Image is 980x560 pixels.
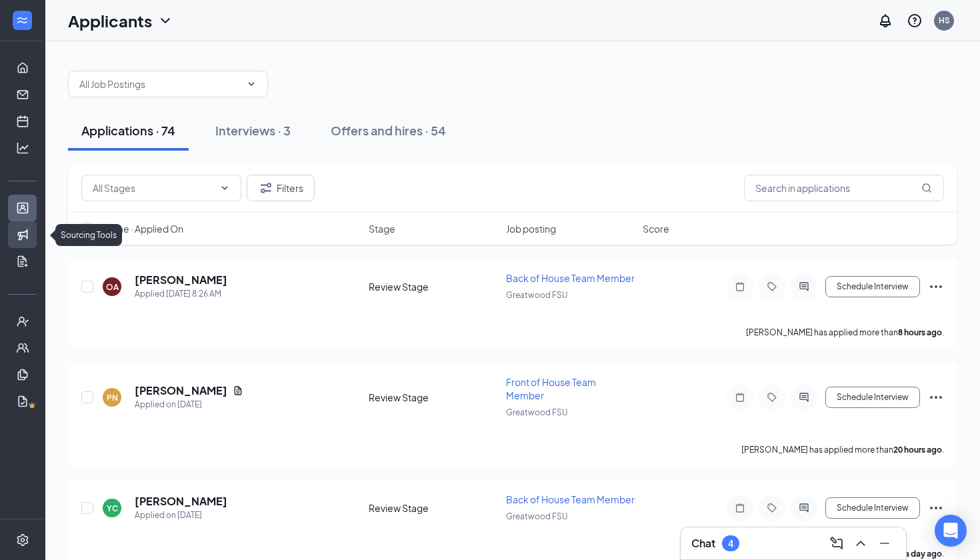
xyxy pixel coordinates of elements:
[135,398,243,411] div: Applied on [DATE]
[764,503,780,513] svg: Tag
[907,13,923,29] svg: QuestionInfo
[506,376,596,401] span: Front of House Team Member
[877,13,893,29] svg: Notifications
[135,509,227,522] div: Applied on [DATE]
[93,181,214,195] input: All Stages
[732,503,748,513] svg: Note
[16,315,29,328] svg: UserCheck
[219,183,230,193] svg: ChevronDown
[79,77,241,91] input: All Job Postings
[850,533,871,554] button: ChevronUp
[825,387,920,408] button: Schedule Interview
[369,391,498,404] div: Review Stage
[331,122,446,139] div: Offers and hires · 54
[643,222,669,235] span: Score
[905,549,942,559] b: a day ago
[928,500,944,516] svg: Ellipses
[157,13,173,29] svg: ChevronDown
[246,79,257,89] svg: ChevronDown
[744,175,944,201] input: Search in applications
[506,493,635,505] span: Back of House Team Member
[81,122,175,139] div: Applications · 74
[796,503,812,513] svg: ActiveChat
[135,287,227,301] div: Applied [DATE] 8:26 AM
[68,9,152,32] h1: Applicants
[506,290,567,300] span: Greatwood FSU
[921,183,932,193] svg: MagnifyingGlass
[369,501,498,515] div: Review Stage
[506,272,635,284] span: Back of House Team Member
[746,327,944,338] p: [PERSON_NAME] has applied more than .
[691,536,715,551] h3: Chat
[15,13,29,27] svg: WorkstreamLogo
[939,15,950,26] div: HS
[16,533,29,547] svg: Settings
[233,385,243,396] svg: Document
[935,515,967,547] div: Open Intercom Messenger
[732,281,748,292] svg: Note
[135,383,227,398] h5: [PERSON_NAME]
[825,497,920,519] button: Schedule Interview
[732,392,748,403] svg: Note
[258,180,274,196] svg: Filter
[829,535,845,551] svg: ComposeMessage
[796,281,812,292] svg: ActiveChat
[215,122,291,139] div: Interviews · 3
[741,444,944,455] p: [PERSON_NAME] has applied more than .
[764,281,780,292] svg: Tag
[107,503,118,514] div: YC
[898,327,942,337] b: 8 hours ago
[506,222,556,235] span: Job posting
[893,445,942,455] b: 20 hours ago
[55,224,122,246] div: Sourcing Tools
[796,392,812,403] svg: ActiveChat
[853,535,869,551] svg: ChevronUp
[16,141,29,155] svg: Analysis
[135,494,227,509] h5: [PERSON_NAME]
[874,533,895,554] button: Minimize
[247,175,315,201] button: Filter Filters
[825,276,920,297] button: Schedule Interview
[728,538,733,549] div: 4
[506,511,567,521] span: Greatwood FSU
[506,407,567,417] span: Greatwood FSU
[928,279,944,295] svg: Ellipses
[103,222,183,235] span: Name · Applied On
[877,535,893,551] svg: Minimize
[135,273,227,287] h5: [PERSON_NAME]
[369,280,498,293] div: Review Stage
[764,392,780,403] svg: Tag
[106,281,119,293] div: OA
[107,392,118,403] div: PN
[369,222,395,235] span: Stage
[826,533,847,554] button: ComposeMessage
[928,389,944,405] svg: Ellipses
